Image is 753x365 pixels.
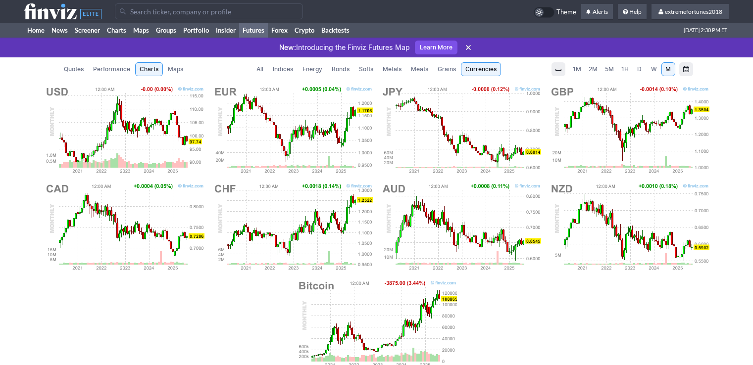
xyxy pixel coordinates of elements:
a: Charts [103,23,130,38]
span: M [665,65,671,73]
span: 1H [621,65,629,73]
a: Groups [152,23,180,38]
a: M [661,62,675,76]
span: Performance [93,64,130,74]
button: Interval [552,62,565,76]
img: CAD Chart Monthly [44,182,204,272]
a: 1M [569,62,585,76]
a: W [647,62,661,76]
span: Softs [359,64,373,74]
a: Home [24,23,48,38]
a: Alerts [581,4,613,20]
a: Charts [135,62,163,76]
a: Portfolio [180,23,212,38]
a: Maps [163,62,188,76]
a: Learn More [415,41,457,54]
span: 1M [573,65,581,73]
a: Backtests [318,23,353,38]
a: All [252,62,268,76]
span: Energy [302,64,322,74]
p: Introducing the Finviz Futures Map [279,43,410,52]
a: Futures [239,23,268,38]
a: Forex [268,23,291,38]
img: AUD Chart Monthly [381,182,541,272]
span: D [637,65,642,73]
a: Meats [406,62,433,76]
a: Insider [212,23,239,38]
span: extremefortunes2018 [665,8,722,15]
span: Indices [273,64,293,74]
span: Charts [140,64,158,74]
span: New: [279,43,296,51]
a: Bonds [327,62,354,76]
span: 2M [589,65,598,73]
span: Meats [411,64,428,74]
img: EUR Chart Monthly [212,86,373,175]
span: Currencies [465,64,497,74]
input: Search [115,3,303,19]
span: Bonds [332,64,350,74]
a: Indices [268,62,298,76]
span: 5M [605,65,614,73]
a: Softs [354,62,378,76]
a: Help [618,4,647,20]
a: Energy [298,62,327,76]
a: Metals [378,62,406,76]
a: Maps [130,23,152,38]
a: 5M [602,62,617,76]
span: Quotes [64,64,84,74]
a: News [48,23,71,38]
span: [DATE] 2:30 PM ET [684,23,727,38]
a: D [633,62,647,76]
span: W [651,65,657,73]
img: NZD Chart Monthly [549,182,709,272]
a: Theme [534,7,576,18]
img: JPY Chart Monthly [381,86,541,175]
span: Metals [383,64,402,74]
a: Grains [433,62,460,76]
a: Crypto [291,23,318,38]
span: Theme [556,7,576,18]
a: Quotes [59,62,88,76]
a: 1H [618,62,632,76]
a: extremefortunes2018 [652,4,729,20]
span: Maps [168,64,183,74]
a: Performance [89,62,135,76]
a: 2M [585,62,601,76]
img: GBP Chart Monthly [549,86,709,175]
span: Grains [438,64,456,74]
a: Currencies [461,62,501,76]
img: USD Chart Monthly [44,86,204,175]
img: CHF Chart Monthly [212,182,373,272]
a: Screener [71,23,103,38]
button: Range [679,62,693,76]
span: All [256,64,263,74]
